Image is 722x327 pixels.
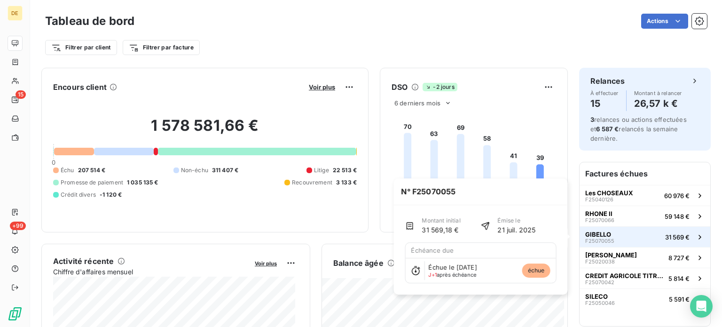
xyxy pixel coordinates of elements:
span: F25070055 [585,238,614,244]
span: -2 jours [423,83,457,91]
span: 311 407 € [212,166,238,175]
span: À effectuer [590,90,619,96]
span: F25020038 [585,259,615,264]
span: 5 591 € [669,295,690,303]
span: Crédit divers [61,191,96,199]
h2: 1 578 581,66 € [53,116,357,144]
span: 3 133 € [336,178,357,187]
button: GIBELLOF2507005531 569 € [580,226,710,247]
span: 31 569,18 € [422,225,461,235]
h6: Relances [590,75,625,87]
span: Chiffre d'affaires mensuel [53,267,248,277]
span: 31 569 € [665,233,690,241]
span: 3 [590,116,594,123]
span: SILECO [585,293,608,300]
span: Montant à relancer [634,90,682,96]
span: 1 035 135 € [127,178,158,187]
button: RHONE IIF2507006659 148 € [580,206,710,226]
span: F25070042 [585,279,614,285]
h4: 15 [590,96,619,111]
span: Non-échu [181,166,208,175]
span: Recouvrement [292,178,332,187]
span: J+1 [429,271,437,278]
button: SILECOF250500465 591 € [580,288,710,309]
span: 60 976 € [664,192,690,199]
span: Voir plus [309,83,335,91]
h6: Encours client [53,81,107,93]
button: Voir plus [252,259,280,267]
span: Litige [314,166,329,175]
button: CREDIT AGRICOLE TITRESF250700425 814 € [580,268,710,288]
span: N° F25070055 [394,178,463,205]
h6: Balance âgée [333,257,384,269]
span: F25070066 [585,217,614,223]
span: F25040126 [585,197,613,202]
button: [PERSON_NAME]F250200388 727 € [580,247,710,268]
span: Voir plus [255,260,277,267]
h6: Activité récente [53,255,114,267]
h6: Factures échues [580,162,710,185]
h6: DSO [392,81,408,93]
span: Échéance due [411,247,454,254]
span: relances ou actions effectuées et relancés la semaine dernière. [590,116,687,142]
span: 207 514 € [78,166,105,175]
span: 6 derniers mois [394,99,440,107]
span: 5 814 € [668,275,690,282]
span: 15 [16,90,26,99]
span: RHONE II [585,210,612,217]
span: 59 148 € [665,213,690,220]
button: Les CHOSEAUXF2504012660 976 € [580,185,710,206]
div: DE [8,6,23,21]
span: Échu [61,166,74,175]
span: 6 587 € [596,125,619,133]
span: F25050046 [585,300,615,306]
span: GIBELLO [585,231,611,238]
span: [PERSON_NAME] [585,251,637,259]
span: après échéance [429,272,477,278]
button: Filtrer par client [45,40,117,55]
span: 21 juil. 2025 [498,225,536,235]
span: 8 727 € [668,254,690,262]
span: échue [522,263,550,278]
span: -1 120 € [100,191,122,199]
span: Montant initial [422,216,461,225]
span: Les CHOSEAUX [585,189,633,197]
div: Open Intercom Messenger [690,295,713,318]
span: 0 [52,159,55,166]
button: Voir plus [306,83,338,91]
img: Logo LeanPay [8,306,23,321]
button: Actions [641,14,688,29]
span: CREDIT AGRICOLE TITRES [585,272,665,279]
span: Émise le [498,216,536,225]
h3: Tableau de bord [45,13,134,30]
span: Promesse de paiement [61,178,123,187]
button: Filtrer par facture [123,40,200,55]
span: 22 513 € [333,166,357,175]
h4: 26,57 k € [634,96,682,111]
span: +99 [10,222,26,230]
span: Échue le [DATE] [429,263,477,271]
